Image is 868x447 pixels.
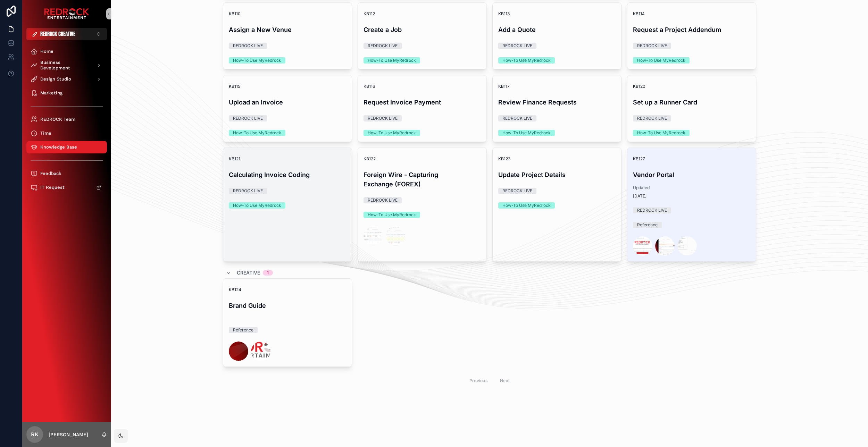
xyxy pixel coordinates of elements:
h4: Request a Project Addendum [633,25,750,34]
span: KB112 [364,11,481,17]
span: REDROCK Team [40,117,75,122]
a: KB121Calculating Invoice CodingREDROCK LIVEHow-To Use MyRedrock [223,147,352,262]
div: REDROCK LIVE [233,43,263,49]
div: REDROCK LIVE [368,197,398,203]
div: REDROCK LIVE [637,115,667,121]
span: Knowledge Base [40,144,77,150]
div: Reference [637,222,658,228]
span: Feedback [40,171,61,176]
p: [DATE] [633,193,646,199]
h4: Vendor Portal [633,170,750,179]
h4: Review Finance Requests [498,98,616,107]
div: How-To Use MyRedrock [502,57,551,64]
a: KB122Foreign Wire - Capturing Exchange (FOREX)REDROCK LIVEHow-To Use MyRedrock [358,147,487,262]
a: KB117Review Finance RequestsREDROCK LIVEHow-To Use MyRedrock [492,75,621,142]
div: How-To Use MyRedrock [637,57,685,64]
div: How-To Use MyRedrock [233,202,281,209]
span: KB116 [364,84,481,89]
a: Design Studio [26,73,107,85]
h4: Set up a Runner Card [633,98,750,107]
a: REDROCK Team [26,113,107,126]
div: REDROCK LIVE [502,188,532,194]
a: Time [26,127,107,140]
a: KB120Set up a Runner CardREDROCK LIVEHow-To Use MyRedrock [627,75,756,142]
a: Knowledge Base [26,141,107,153]
a: KB114Request a Project AddendumREDROCK LIVEHow-To Use MyRedrock [627,2,756,69]
span: Business Development [40,60,91,71]
a: KB116Request Invoice PaymentREDROCK LIVEHow-To Use MyRedrock [358,75,487,142]
span: KB124 [229,287,346,293]
div: How-To Use MyRedrock [233,57,281,64]
a: Business Development [26,59,107,71]
span: CREATIVE [237,269,260,276]
span: KB122 [364,156,481,162]
h4: Upload an Invoice [229,98,346,107]
h4: Update Project Details [498,170,616,179]
h4: Foreign Wire - Capturing Exchange (FOREX) [364,170,481,189]
h4: Request Invoice Payment [364,98,481,107]
span: Design Studio [40,76,71,82]
a: Home [26,45,107,58]
div: Reference [233,327,253,333]
a: KB113Add a QuoteREDROCK LIVEHow-To Use MyRedrock [492,2,621,69]
span: KB114 [633,11,750,17]
div: How-To Use MyRedrock [368,212,416,218]
a: KB123Update Project DetailsREDROCK LIVEHow-To Use MyRedrock [492,147,621,262]
a: KB112Create a JobREDROCK LIVEHow-To Use MyRedrock [358,2,487,69]
span: KB117 [498,84,616,89]
span: KB115 [229,84,346,89]
div: REDROCK LIVE [637,43,667,49]
div: REDROCK LIVE [637,207,667,213]
div: How-To Use MyRedrock [637,130,685,136]
h4: Assign a New Venue [229,25,346,34]
span: KB121 [229,156,346,162]
a: KB115Upload an InvoiceREDROCK LIVEHow-To Use MyRedrock [223,75,352,142]
div: REDROCK LIVE [502,43,532,49]
span: KB123 [498,156,616,162]
button: Select Button [26,28,107,40]
span: KB120 [633,84,750,89]
span: Marketing [40,90,62,96]
span: KB127 [633,156,750,162]
div: How-To Use MyRedrock [502,202,551,209]
span: REDROCK CREATIVE [40,31,75,37]
div: REDROCK LIVE [233,188,263,194]
h4: Calculating Invoice Coding [229,170,346,179]
div: scrollable content [22,40,111,203]
div: How-To Use MyRedrock [368,130,416,136]
div: REDROCK LIVE [502,115,532,121]
div: How-To Use MyRedrock [502,130,551,136]
h4: Create a Job [364,25,481,34]
span: Updated [633,185,750,191]
span: KB113 [498,11,616,17]
span: RK [31,430,39,439]
a: KB110Assign a New VenueREDROCK LIVEHow-To Use MyRedrock [223,2,352,69]
div: REDROCK LIVE [233,115,263,121]
a: KB124Brand GuideReference [223,278,352,367]
div: 1 [267,270,269,276]
span: KB110 [229,11,346,17]
a: IT Request [26,181,107,194]
span: IT Request [40,185,65,190]
div: REDROCK LIVE [368,115,398,121]
span: Home [40,49,53,54]
div: How-To Use MyRedrock [233,130,281,136]
img: App logo [44,8,89,19]
a: Marketing [26,87,107,99]
h4: Brand Guide [229,301,346,310]
a: KB127Vendor PortalUpdated[DATE]REDROCK LIVEReference [627,147,756,262]
p: [PERSON_NAME] [49,431,88,438]
div: REDROCK LIVE [368,43,398,49]
h4: Add a Quote [498,25,616,34]
a: Feedback [26,167,107,180]
span: Time [40,130,51,136]
div: How-To Use MyRedrock [368,57,416,64]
